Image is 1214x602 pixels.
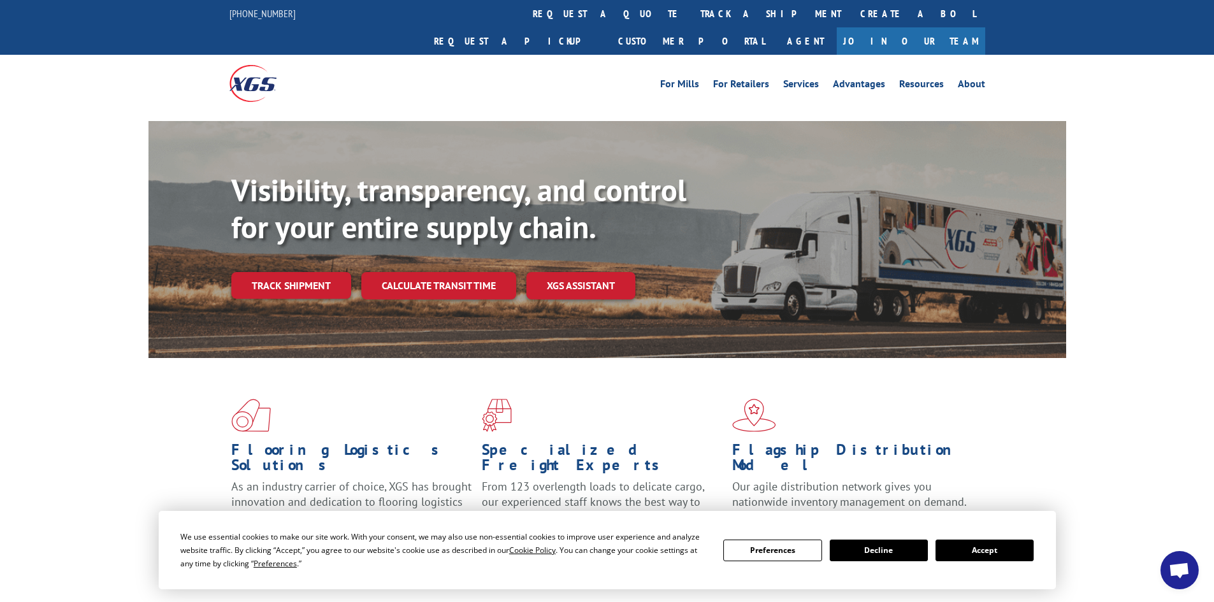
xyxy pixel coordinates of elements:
[231,442,472,479] h1: Flooring Logistics Solutions
[713,79,769,93] a: For Retailers
[482,479,723,536] p: From 123 overlength loads to delicate cargo, our experienced staff knows the best way to move you...
[660,79,699,93] a: For Mills
[482,399,512,432] img: xgs-icon-focused-on-flooring-red
[783,79,819,93] a: Services
[159,511,1056,589] div: Cookie Consent Prompt
[254,558,297,569] span: Preferences
[899,79,944,93] a: Resources
[1160,551,1199,589] a: Open chat
[361,272,516,299] a: Calculate transit time
[180,530,708,570] div: We use essential cookies to make our site work. With your consent, we may also use non-essential ...
[774,27,837,55] a: Agent
[526,272,635,299] a: XGS ASSISTANT
[833,79,885,93] a: Advantages
[958,79,985,93] a: About
[723,540,821,561] button: Preferences
[509,545,556,555] span: Cookie Policy
[229,7,296,20] a: [PHONE_NUMBER]
[482,442,723,479] h1: Specialized Freight Experts
[231,479,472,524] span: As an industry carrier of choice, XGS has brought innovation and dedication to flooring logistics...
[936,540,1034,561] button: Accept
[830,540,928,561] button: Decline
[609,27,774,55] a: Customer Portal
[231,272,351,299] a: Track shipment
[732,479,967,509] span: Our agile distribution network gives you nationwide inventory management on demand.
[732,442,973,479] h1: Flagship Distribution Model
[837,27,985,55] a: Join Our Team
[732,399,776,432] img: xgs-icon-flagship-distribution-model-red
[424,27,609,55] a: Request a pickup
[231,170,686,247] b: Visibility, transparency, and control for your entire supply chain.
[231,399,271,432] img: xgs-icon-total-supply-chain-intelligence-red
